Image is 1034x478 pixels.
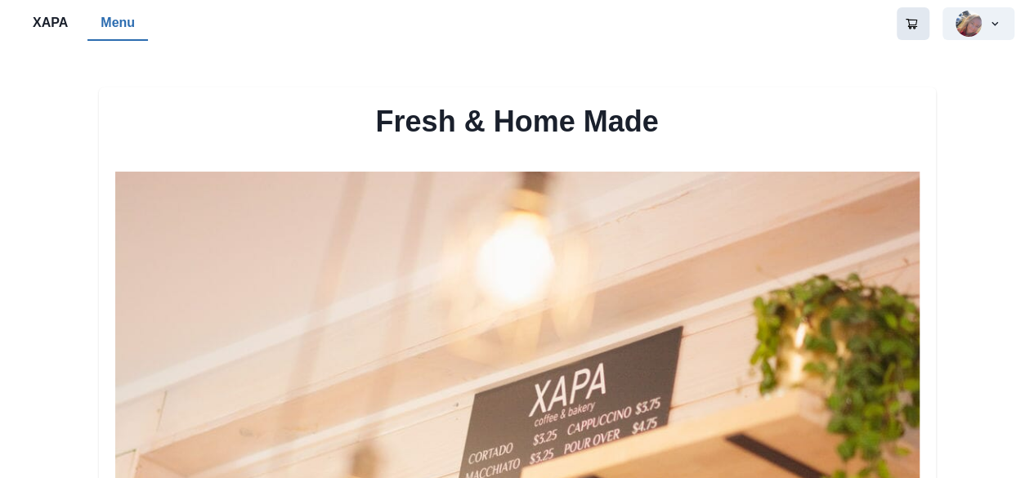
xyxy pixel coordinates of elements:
[101,13,135,33] p: Menu
[942,7,1014,40] button: Christina Prince
[897,7,929,40] button: Go to your shopping cart
[115,104,920,139] h2: Fresh & Home Made
[33,13,68,33] p: XAPA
